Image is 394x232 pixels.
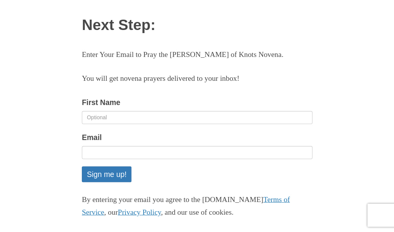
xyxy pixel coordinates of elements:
label: Email [82,131,102,144]
h1: Next Step: [82,17,312,33]
a: Privacy Policy [118,208,161,216]
input: Optional [82,111,312,124]
p: Enter Your Email to Pray the [PERSON_NAME] of Knots Novena. [82,48,312,61]
p: By entering your email you agree to the [DOMAIN_NAME] , our , and our use of cookies. [82,193,312,219]
button: Sign me up! [82,166,131,182]
p: You will get novena prayers delivered to your inbox! [82,72,312,85]
label: First Name [82,96,120,109]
